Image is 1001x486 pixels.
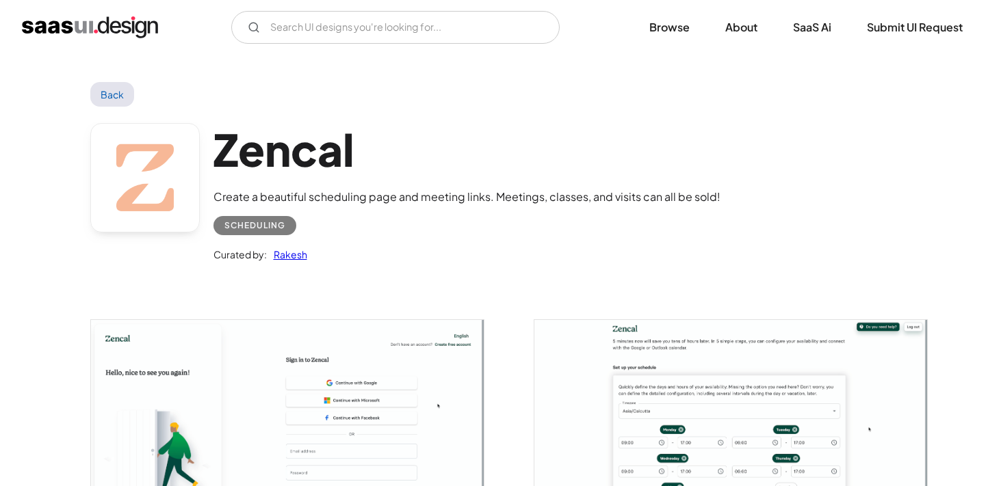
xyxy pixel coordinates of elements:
[267,246,307,262] a: Rakesh
[777,12,848,42] a: SaaS Ai
[22,16,158,38] a: home
[224,217,285,234] div: Scheduling
[850,12,979,42] a: Submit UI Request
[709,12,774,42] a: About
[213,123,720,176] h1: Zencal
[213,246,267,262] div: Curated by:
[231,11,560,44] input: Search UI designs you're looking for...
[633,12,706,42] a: Browse
[90,82,135,107] a: Back
[231,11,560,44] form: Email Form
[213,189,720,205] div: Create a beautiful scheduling page and meeting links. Meetings, classes, and visits can all be sold!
